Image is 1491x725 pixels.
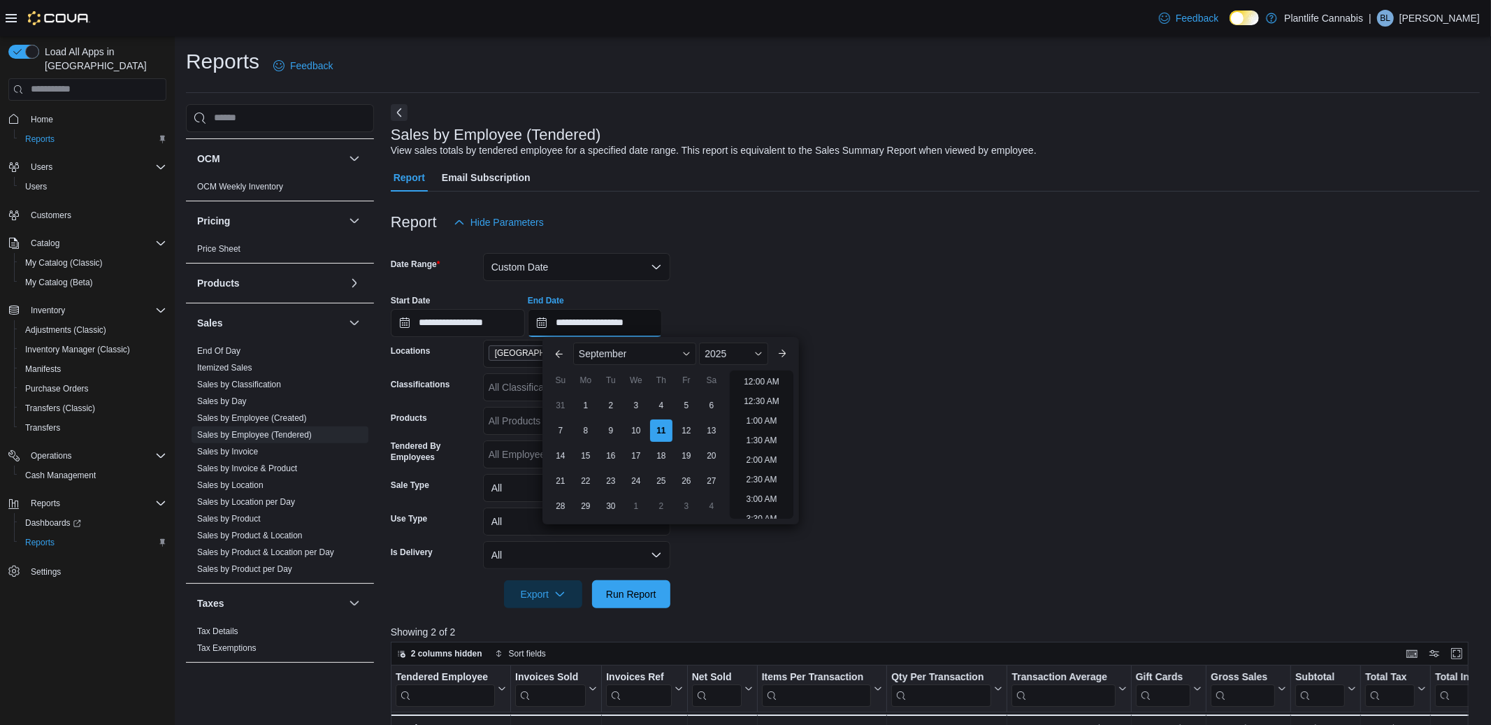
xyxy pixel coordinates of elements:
[197,396,247,406] a: Sales by Day
[391,625,1480,639] p: Showing 2 of 2
[741,510,783,527] li: 3:30 AM
[700,470,723,492] div: day-27
[197,480,264,490] a: Sales by Location
[528,309,662,337] input: Press the down key to enter a popover containing a calendar. Press the escape key to close the po...
[575,470,597,492] div: day-22
[197,429,312,440] span: Sales by Employee (Tendered)
[391,345,431,357] label: Locations
[3,205,172,225] button: Customers
[738,373,785,390] li: 12:00 AM
[1176,11,1218,25] span: Feedback
[186,48,259,76] h1: Reports
[20,254,108,271] a: My Catalog (Classic)
[411,648,482,659] span: 2 columns hidden
[197,345,240,357] span: End Of Day
[1377,10,1394,27] div: Bruno Leest
[391,412,427,424] label: Products
[1284,10,1363,27] p: Plantlife Cannabis
[31,305,65,316] span: Inventory
[31,238,59,249] span: Catalog
[483,541,670,569] button: All
[25,447,166,464] span: Operations
[650,445,672,467] div: day-18
[25,159,58,175] button: Users
[691,670,752,706] button: Net Sold
[600,470,622,492] div: day-23
[25,207,77,224] a: Customers
[549,495,572,517] div: day-28
[650,470,672,492] div: day-25
[197,380,281,389] a: Sales by Classification
[509,648,546,659] span: Sort fields
[575,394,597,417] div: day-1
[25,495,166,512] span: Reports
[391,309,525,337] input: Press the down key to open a popover containing a calendar.
[25,564,66,580] a: Settings
[675,394,698,417] div: day-5
[1211,670,1275,706] div: Gross Sales
[515,670,597,706] button: Invoices Sold
[25,159,166,175] span: Users
[14,340,172,359] button: Inventory Manager (Classic)
[25,470,96,481] span: Cash Management
[25,537,55,548] span: Reports
[391,104,408,121] button: Next
[1295,670,1356,706] button: Subtotal
[197,413,307,423] a: Sales by Employee (Created)
[14,253,172,273] button: My Catalog (Classic)
[1211,670,1275,684] div: Gross Sales
[391,645,488,662] button: 2 columns hidden
[31,161,52,173] span: Users
[14,533,172,552] button: Reports
[650,369,672,392] div: Th
[197,513,261,524] span: Sales by Product
[771,343,793,365] button: Next month
[528,295,564,306] label: End Date
[20,467,101,484] a: Cash Management
[705,348,726,359] span: 2025
[197,243,240,254] span: Price Sheet
[741,491,783,508] li: 3:00 AM
[197,363,252,373] a: Itemized Sales
[575,369,597,392] div: Mo
[14,129,172,149] button: Reports
[197,379,281,390] span: Sales by Classification
[504,580,582,608] button: Export
[20,361,166,378] span: Manifests
[3,157,172,177] button: Users
[197,596,224,610] h3: Taxes
[675,369,698,392] div: Fr
[391,379,450,390] label: Classifications
[730,371,793,519] ul: Time
[675,419,698,442] div: day-12
[197,464,297,473] a: Sales by Invoice & Product
[197,152,220,166] h3: OCM
[3,561,172,581] button: Settings
[1295,670,1345,706] div: Subtotal
[3,446,172,466] button: Operations
[268,52,338,80] a: Feedback
[31,566,61,577] span: Settings
[391,440,477,463] label: Tendered By Employees
[549,394,572,417] div: day-31
[197,463,297,474] span: Sales by Invoice & Product
[448,208,549,236] button: Hide Parameters
[3,109,172,129] button: Home
[20,380,166,397] span: Purchase Orders
[31,498,60,509] span: Reports
[495,346,582,360] span: [GEOGRAPHIC_DATA]
[606,670,671,684] div: Invoices Ref
[197,496,295,508] span: Sales by Location per Day
[346,595,363,612] button: Taxes
[741,471,783,488] li: 2:30 AM
[691,670,741,706] div: Net Sold
[592,580,670,608] button: Run Report
[20,534,60,551] a: Reports
[14,418,172,438] button: Transfers
[1365,670,1415,684] div: Total Tax
[3,301,172,320] button: Inventory
[8,103,166,618] nav: Complex example
[549,369,572,392] div: Su
[39,45,166,73] span: Load All Apps in [GEOGRAPHIC_DATA]
[20,419,66,436] a: Transfers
